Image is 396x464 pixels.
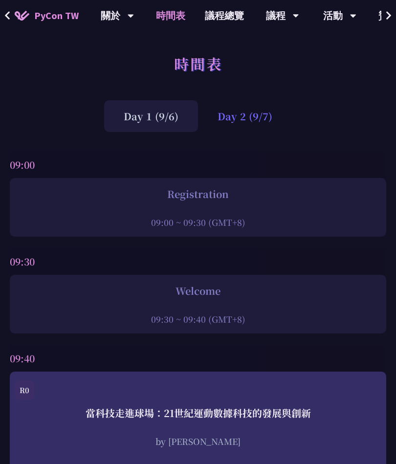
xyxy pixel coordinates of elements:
h1: 時間表 [174,49,222,78]
div: 09:30 [10,248,386,275]
div: Day 1 (9/6) [104,100,198,132]
div: Day 2 (9/7) [198,100,292,132]
img: Home icon of PyCon TW 2025 [15,11,29,21]
div: 09:00 [10,152,386,178]
span: PyCon TW [34,8,79,23]
div: 當科技走進球場：21世紀運動數據科技的發展與創新 [15,406,381,420]
a: PyCon TW [5,3,88,28]
div: Registration [15,187,381,201]
div: Welcome [15,284,381,298]
div: 09:40 [10,345,386,372]
div: 09:00 ~ 09:30 (GMT+8) [15,216,381,228]
div: by [PERSON_NAME] [15,435,381,447]
div: 09:30 ~ 09:40 (GMT+8) [15,313,381,325]
div: R0 [15,380,34,400]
